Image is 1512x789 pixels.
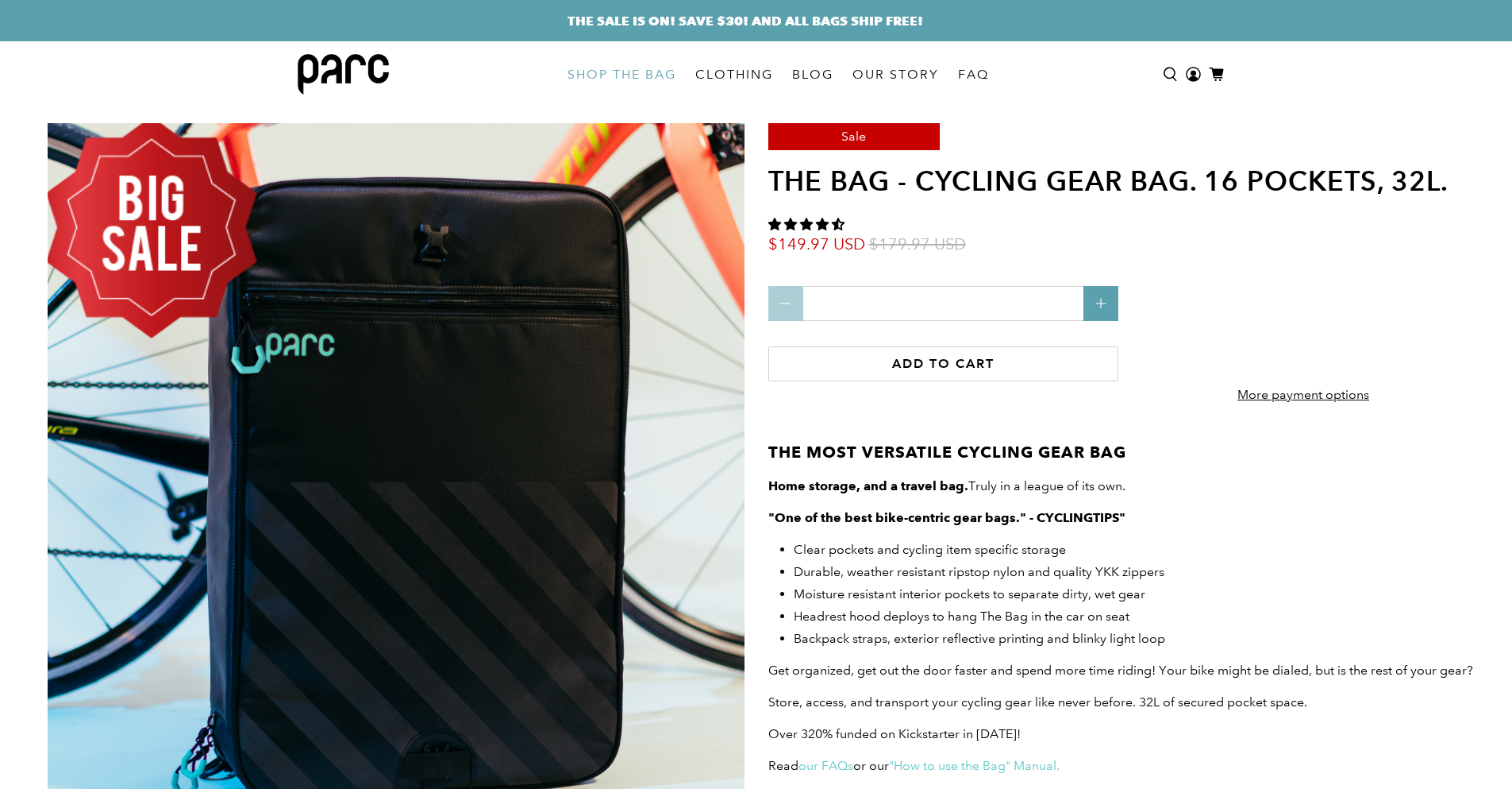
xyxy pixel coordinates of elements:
button: Add to cart [768,346,1119,381]
h1: THE BAG - cycling gear bag. 16 pockets, 32L. [768,166,1489,196]
span: Clear pockets and cycling item specific storage [794,542,1066,557]
nav: main navigation [558,41,998,107]
a: FAQ [948,52,998,97]
a: our FAQs [798,758,853,773]
span: Durable, weather resistant ripstop nylon and quality YKK zippers [794,564,1164,579]
img: parc bag logo [298,54,389,95]
strong: "One of the best bike-centric gear bags." - CYCLINGTIPS" [768,510,1125,525]
span: Over 320% funded on Kickstarter in [DATE]! [768,726,1021,741]
strong: H [768,478,778,493]
span: $179.97 USD [869,234,966,254]
span: Moisture resistant interior pockets to separate dirty, wet gear [794,586,1145,601]
a: THE SALE IS ON! SAVE $30! AND ALL BAGS SHIP FREE! [567,11,923,30]
span: Add to cart [892,356,995,371]
a: OUR STORY [843,52,948,97]
span: Truly in a league of its own. [778,478,1125,493]
a: BLOG [783,52,843,97]
a: CLOTHING [686,52,783,97]
strong: THE MOST VERSATILE CYCLING GEAR BAG [768,443,1126,462]
span: Headrest hood deploys to hang The Bag in the car on seat [794,609,1129,624]
span: $149.97 USD [768,234,865,254]
a: "How to use the Bag" Manual. [889,758,1060,773]
span: Read or our [768,758,1060,773]
span: Sale [841,129,866,144]
span: 4.33 stars [768,217,844,232]
span: Backpack straps, exterior reflective printing and blinky light loop [794,631,1165,646]
strong: ome storage, and a travel bag. [778,478,968,493]
a: SHOP THE BAG [558,52,686,97]
span: Store, access, and transport your cycling gear like never before. 32L of secured pocket space. [768,694,1307,710]
span: Get organized, get out the door faster and spend more time riding! Your bike might be dialed, but... [768,663,1473,678]
img: Untitled label [37,113,267,343]
a: More payment options [1163,374,1443,424]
